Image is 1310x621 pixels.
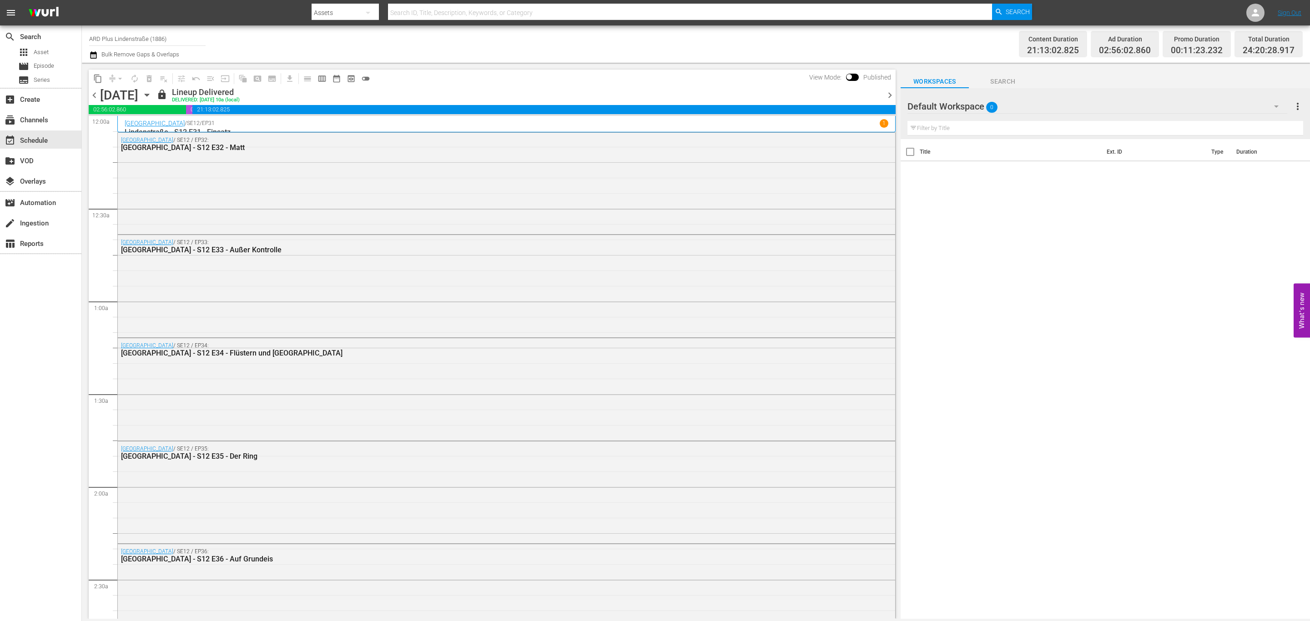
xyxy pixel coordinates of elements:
span: date_range_outlined [332,74,341,83]
span: Series [34,75,50,85]
span: Published [859,74,896,81]
span: View Mode: [805,74,846,81]
button: Search [992,4,1032,20]
span: Overlays [5,176,15,187]
a: [GEOGRAPHIC_DATA] [121,446,173,452]
span: Bulk Remove Gaps & Overlaps [100,51,179,58]
span: 0 [986,98,998,117]
span: Reports [5,238,15,249]
span: Schedule [5,135,15,146]
span: VOD [5,155,15,166]
p: SE12 / [187,120,202,126]
span: Download as CSV [279,70,297,87]
span: Create Series Block [265,71,279,86]
a: [GEOGRAPHIC_DATA] [121,548,173,555]
span: Ingestion [5,218,15,229]
span: Customize Events [171,70,189,87]
span: Month Calendar View [329,71,344,86]
p: / [185,120,187,126]
span: Loop Content [127,71,142,86]
div: Lineup Delivered [172,87,240,97]
span: Automation [5,197,15,208]
span: 02:56:02.860 [1099,45,1151,56]
a: [GEOGRAPHIC_DATA] [121,137,173,143]
span: Search [1006,4,1030,20]
div: / SE12 / EP32: [121,137,841,152]
div: / SE12 / EP33: [121,239,841,254]
span: Copy Lineup [91,71,105,86]
div: [GEOGRAPHIC_DATA] - S12 E32 - Matt [121,143,841,152]
div: [GEOGRAPHIC_DATA] - S12 E33 - Außer Kontrolle [121,245,841,254]
div: [GEOGRAPHIC_DATA] - S12 E34 - Flüstern und [GEOGRAPHIC_DATA] [121,349,841,357]
span: Asset [18,47,29,58]
span: Fill episodes with ad slates [203,71,218,86]
a: [GEOGRAPHIC_DATA] [125,120,185,127]
span: chevron_right [884,90,896,101]
span: Episode [18,61,29,72]
span: 24 hours Lineup View is OFF [358,71,373,86]
span: Toggle to switch from Published to Draft view. [846,74,852,80]
span: Workspaces [901,76,969,87]
span: lock [156,89,167,100]
span: Select an event to delete [142,71,156,86]
th: Title [920,139,1101,165]
span: toggle_off [361,74,370,83]
div: Content Duration [1027,33,1079,45]
span: Day Calendar View [297,70,315,87]
span: Channels [5,115,15,125]
div: [DATE] [100,88,138,103]
span: content_copy [93,74,102,83]
div: Promo Duration [1171,33,1223,45]
div: / SE12 / EP36: [121,548,841,563]
button: Open Feedback Widget [1294,284,1310,338]
span: Create Search Block [250,71,265,86]
span: Asset [34,48,49,57]
span: Episode [34,61,54,70]
span: chevron_left [89,90,100,101]
span: 24:20:28.917 [1243,45,1295,56]
span: 21:13:02.825 [1027,45,1079,56]
p: 1 [882,120,886,126]
button: more_vert [1292,95,1303,117]
img: ans4CAIJ8jUAAAAAAAAAAAAAAAAAAAAAAAAgQb4GAAAAAAAAAAAAAAAAAAAAAAAAJMjXAAAAAAAAAAAAAAAAAAAAAAAAgAT5G... [22,2,65,24]
a: [GEOGRAPHIC_DATA] [121,342,173,349]
span: Series [18,75,29,85]
div: [GEOGRAPHIC_DATA] - S12 E36 - Auf Grundeis [121,555,841,563]
span: Remove Gaps & Overlaps [105,71,127,86]
span: View Backup [344,71,358,86]
th: Type [1206,139,1231,165]
div: / SE12 / EP35: [121,446,841,461]
div: Ad Duration [1099,33,1151,45]
span: Search [5,31,15,42]
div: Default Workspace [907,94,1287,119]
a: Sign Out [1278,9,1301,16]
span: Search [969,76,1037,87]
span: 00:11:23.232 [186,105,192,114]
p: EP31 [202,120,215,126]
span: Update Metadata from Key Asset [218,71,232,86]
div: / SE12 / EP34: [121,342,841,357]
div: DELIVERED: [DATE] 10a (local) [172,97,240,103]
span: 02:56:02.860 [89,105,186,114]
div: [GEOGRAPHIC_DATA] - S12 E35 - Der Ring [121,452,841,461]
span: more_vert [1292,101,1303,112]
span: preview_outlined [347,74,356,83]
span: Create [5,94,15,105]
span: Clear Lineup [156,71,171,86]
p: Lindenstraße - S12 E31 - Einsatz [125,128,888,136]
span: 00:11:23.232 [1171,45,1223,56]
th: Duration [1231,139,1285,165]
span: Week Calendar View [315,71,329,86]
th: Ext. ID [1101,139,1206,165]
a: [GEOGRAPHIC_DATA] [121,239,173,245]
span: Refresh All Search Blocks [232,70,250,87]
span: Revert to Primary Episode [189,71,203,86]
div: Total Duration [1243,33,1295,45]
span: calendar_view_week_outlined [317,74,327,83]
span: menu [5,7,16,18]
span: 21:13:02.825 [192,105,896,114]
